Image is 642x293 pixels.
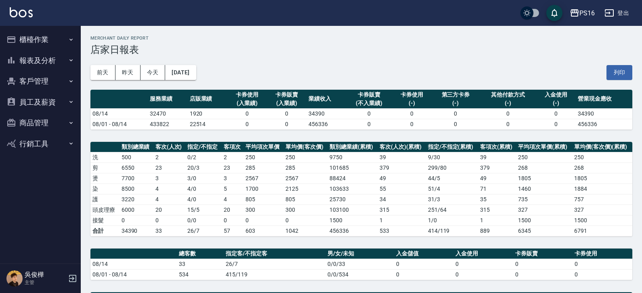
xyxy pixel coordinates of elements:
th: 類別總業績 [120,142,153,152]
button: 櫃檯作業 [3,29,78,50]
td: 護 [90,194,120,204]
td: 頭皮理療 [90,204,120,215]
td: 1700 [243,183,283,194]
td: 49 [378,173,426,183]
button: PS16 [566,5,598,21]
td: 0 [267,108,306,119]
td: 1042 [283,226,327,236]
div: (入業績) [269,99,304,108]
td: 250 [283,152,327,162]
td: 0 [120,215,153,226]
td: 39 [378,152,426,162]
td: 9750 [327,152,378,162]
td: 71 [478,183,516,194]
td: 250 [572,152,632,162]
th: 入金儲值 [394,249,454,259]
td: 55 [378,183,426,194]
td: 34390 [306,108,346,119]
td: 4 [222,194,244,204]
td: 1884 [572,183,632,194]
div: 入金使用 [538,91,574,99]
td: 805 [283,194,327,204]
img: Person [6,270,23,287]
td: 34390 [576,108,632,119]
th: 客項次 [222,142,244,152]
td: 0/0/534 [325,269,394,280]
td: 5 [222,183,244,194]
td: 88424 [327,173,378,183]
td: 1 [478,215,516,226]
td: 433822 [148,119,187,129]
td: 51 / 4 [426,183,478,194]
td: 洗 [90,152,120,162]
td: 1500 [327,215,378,226]
td: 1 / 0 [426,215,478,226]
td: 3 [222,173,244,183]
td: 23 [153,162,186,173]
td: 4 [153,194,186,204]
td: 735 [516,194,572,204]
td: 1500 [516,215,572,226]
td: 0 [573,259,632,269]
td: 57 [222,226,244,236]
td: 456336 [306,119,346,129]
td: 0 [392,108,432,119]
div: (-) [394,99,430,108]
div: 其他付款方式 [482,91,534,99]
td: 251 / 64 [426,204,478,215]
th: 服務業績 [148,90,187,109]
td: 603 [243,226,283,236]
div: (-) [482,99,534,108]
td: 0 [536,119,576,129]
td: 0 [453,259,513,269]
div: (不入業績) [348,99,390,108]
td: 15 / 5 [185,204,221,215]
td: 44 / 5 [426,173,478,183]
h3: 店家日報表 [90,44,632,55]
td: 1805 [516,173,572,183]
td: 0 [227,108,267,119]
td: 0 [243,215,283,226]
td: 20 / 3 [185,162,221,173]
table: a dense table [90,249,632,280]
td: 0 [394,269,454,280]
td: 35 [478,194,516,204]
td: 49 [478,173,516,183]
button: save [546,5,562,21]
td: 08/01 - 08/14 [90,119,148,129]
td: 0 [392,119,432,129]
td: 3 [153,173,186,183]
td: 0 [346,119,392,129]
td: 2125 [283,183,327,194]
h2: Merchant Daily Report [90,36,632,41]
td: 103100 [327,204,378,215]
button: 登出 [601,6,632,21]
th: 入金使用 [453,249,513,259]
button: 列印 [606,65,632,80]
td: 34390 [120,226,153,236]
td: 26/7 [185,226,221,236]
img: Logo [10,7,33,17]
td: 6000 [120,204,153,215]
td: 0 [432,119,480,129]
td: 32470 [148,108,187,119]
button: 行銷工具 [3,133,78,154]
td: 315 [378,204,426,215]
th: 客次(人次)(累積) [378,142,426,152]
td: 2 [153,152,186,162]
td: 415/119 [224,269,325,280]
td: 250 [243,152,283,162]
td: 0 [346,108,392,119]
td: 300 [243,204,283,215]
td: 20 [153,204,186,215]
td: 414/119 [426,226,478,236]
td: 0 [536,108,576,119]
td: 08/14 [90,108,148,119]
td: 757 [572,194,632,204]
td: 1500 [572,215,632,226]
div: (-) [538,99,574,108]
td: 合計 [90,226,120,236]
td: 327 [516,204,572,215]
td: 0/0/33 [325,259,394,269]
td: 7700 [120,173,153,183]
